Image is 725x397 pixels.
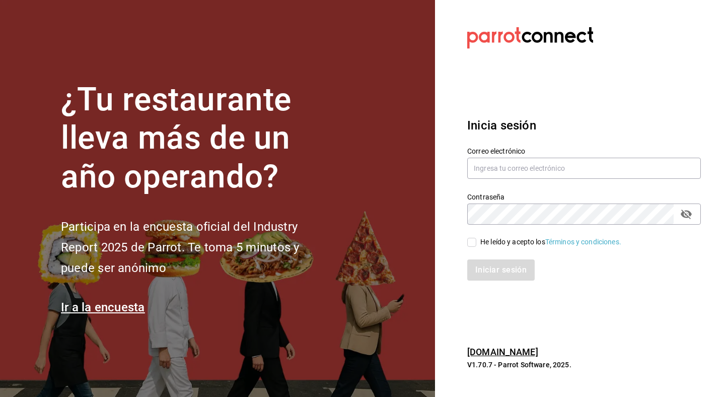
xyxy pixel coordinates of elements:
[467,147,701,154] label: Correo electrónico
[61,81,333,196] h1: ¿Tu restaurante lleva más de un año operando?
[61,300,145,314] a: Ir a la encuesta
[678,206,695,223] button: passwordField
[467,116,701,135] h3: Inicia sesión
[467,347,538,357] a: [DOMAIN_NAME]
[480,237,621,247] div: He leído y acepto los
[545,238,621,246] a: Términos y condiciones.
[467,360,701,370] p: V1.70.7 - Parrot Software, 2025.
[467,193,701,200] label: Contraseña
[467,158,701,179] input: Ingresa tu correo electrónico
[61,217,333,278] h2: Participa en la encuesta oficial del Industry Report 2025 de Parrot. Te toma 5 minutos y puede se...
